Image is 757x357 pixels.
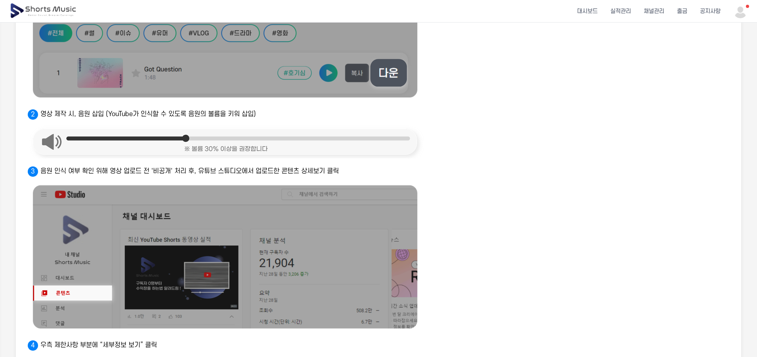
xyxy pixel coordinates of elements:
[694,1,727,22] a: 공지사항
[28,125,424,158] img: pc가이드
[28,182,424,332] img: pc가이드
[571,1,604,22] a: 대시보드
[671,1,694,22] a: 출금
[604,1,637,22] a: 실적관리
[28,340,729,350] p: 우측 제한사항 부분에 “세부정보 보기” 클릭
[28,109,729,119] p: 영상 제작 시, 음원 삽입 (YouTube가 인식할 수 있도록 음원의 볼륨을 키워 삽입)
[28,166,729,176] p: 음원 인식 여부 확인 위해 영상 업로드 전 '비공개' 처리 후, 유튜브 스튜디오에서 업로드한 콘텐츠 상세보기 클릭
[733,4,747,18] img: 사용자 이미지
[637,1,671,22] a: 채널관리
